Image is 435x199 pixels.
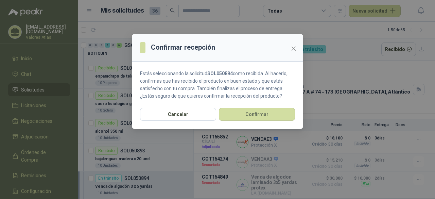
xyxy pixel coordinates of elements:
button: Confirmar [219,108,295,121]
span: close [291,46,296,51]
p: Estás seleccionando la solicitud como recibida. Al hacerlo, confirmas que has recibido el product... [140,70,295,100]
button: Cancelar [140,108,216,121]
strong: SOL050894 [207,71,233,76]
button: Close [288,43,299,54]
h3: Confirmar recepción [151,42,215,53]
